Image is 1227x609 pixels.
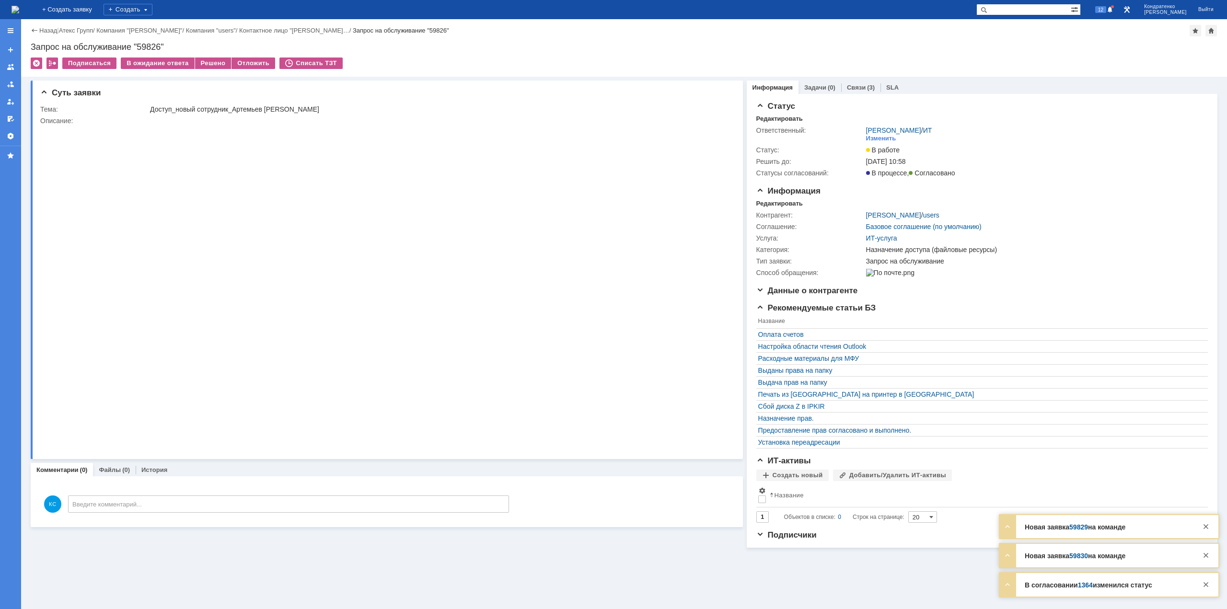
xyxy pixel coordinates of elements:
[57,26,58,34] div: |
[756,303,876,312] span: Рекомендуемые статьи БЗ
[758,331,1201,338] a: Оплата счетов
[80,466,88,473] div: (0)
[838,511,841,523] div: 0
[59,27,93,34] a: Атекс Групп
[756,286,858,295] span: Данные о контрагенте
[866,223,982,230] a: Базовое соглашение (по умолчанию)
[1200,521,1212,532] div: Закрыть
[1025,552,1125,560] strong: Новая заявка на команде
[756,158,864,165] div: Решить до:
[353,27,449,34] div: Запрос на обслуживание "59826"
[847,84,866,91] a: Связи
[1144,10,1187,15] span: [PERSON_NAME]
[186,27,236,34] a: Компания "users"
[756,223,864,230] div: Соглашение:
[758,402,1201,410] a: Сбой диска Z в IPKIR
[866,126,921,134] a: [PERSON_NAME]
[44,495,61,513] span: КС
[909,169,955,177] span: Согласовано
[186,27,239,34] div: /
[1095,6,1106,13] span: 12
[866,269,914,276] img: По почте.png
[756,200,803,207] div: Редактировать
[866,211,939,219] div: /
[775,492,804,499] div: Название
[36,466,79,473] a: Комментарии
[3,77,18,92] a: Заявки в моей ответственности
[31,42,1217,52] div: Запрос на обслуживание "59826"
[122,466,130,473] div: (0)
[866,135,896,142] div: Изменить
[756,530,817,540] span: Подписчики
[886,84,899,91] a: SLA
[784,514,835,520] span: Объектов в списке:
[1190,25,1201,36] div: Добавить в избранное
[756,316,1203,329] th: Название
[1002,550,1013,561] div: Развернуть
[866,246,1202,253] div: Назначение доступа (файловые ресурсы)
[758,379,1201,386] a: Выдача прав на папку
[804,84,826,91] a: Задачи
[756,246,864,253] div: Категория:
[239,27,349,34] a: Контактное лицо "[PERSON_NAME]…
[1071,4,1080,13] span: Расширенный поиск
[866,257,1202,265] div: Запрос на обслуживание
[1200,579,1212,590] div: Закрыть
[758,391,1201,398] a: Печать из [GEOGRAPHIC_DATA] на принтер в [GEOGRAPHIC_DATA]
[150,105,726,113] div: Доступ_новый сотрудник_Артемьев [PERSON_NAME]
[3,94,18,109] a: Мои заявки
[758,414,1201,422] a: Назначение прав.
[756,102,795,111] span: Статус
[3,59,18,75] a: Заявки на командах
[756,186,821,195] span: Информация
[758,355,1201,362] a: Расходные материалы для МФУ
[758,343,1201,350] a: Настройка области чтения Outlook
[1002,521,1013,532] div: Развернуть
[756,234,864,242] div: Услуга:
[866,169,907,177] span: В процессе
[758,426,1201,434] a: Предоставление прав согласовано и выполнено.
[756,257,864,265] div: Тип заявки:
[39,27,57,34] a: Назад
[1144,4,1187,10] span: Кондратенко
[866,126,932,134] div: /
[3,111,18,126] a: Мои согласования
[866,158,906,165] span: [DATE] 10:58
[756,126,864,134] div: Ответственный:
[1078,581,1093,589] a: 1364
[12,6,19,13] img: logo
[758,487,766,494] span: Настройки
[756,211,864,219] div: Контрагент:
[1200,550,1212,561] div: Закрыть
[866,169,1202,177] div: ,
[1121,4,1133,15] a: Перейти в интерфейс администратора
[923,126,932,134] a: ИТ
[756,269,864,276] div: Способ обращения:
[59,27,97,34] div: /
[1205,25,1217,36] div: Сделать домашней страницей
[1069,523,1088,531] a: 59829
[99,466,121,473] a: Файлы
[768,485,1203,507] th: Название
[784,511,904,523] i: Строк на странице:
[1069,552,1088,560] a: 59830
[756,146,864,154] div: Статус:
[40,117,728,125] div: Описание:
[96,27,182,34] a: Компания "[PERSON_NAME]"
[758,438,1201,446] a: Установка переадресации
[828,84,835,91] div: (0)
[758,367,1201,374] div: Выданы права на папку
[141,466,167,473] a: История
[40,105,148,113] div: Тема:
[239,27,353,34] div: /
[104,4,152,15] div: Создать
[866,211,921,219] a: [PERSON_NAME]
[866,234,897,242] a: ИТ-услуга
[752,84,793,91] a: Информация
[46,57,58,69] div: Работа с массовостью
[923,211,939,219] a: users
